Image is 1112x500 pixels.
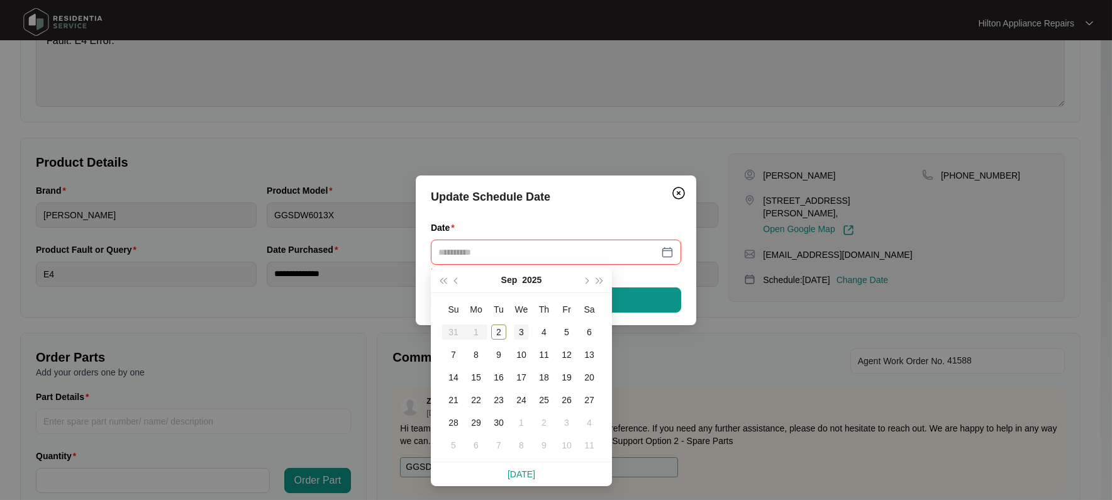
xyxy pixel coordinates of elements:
[582,392,597,408] div: 27
[510,343,533,366] td: 2025-09-10
[578,321,601,343] td: 2025-09-06
[555,343,578,366] td: 2025-09-12
[533,321,555,343] td: 2025-09-04
[537,415,552,430] div: 2
[431,188,681,206] div: Update Schedule Date
[533,389,555,411] td: 2025-09-25
[491,325,506,340] div: 2
[578,343,601,366] td: 2025-09-13
[537,392,552,408] div: 25
[487,343,510,366] td: 2025-09-09
[442,366,465,389] td: 2025-09-14
[555,411,578,434] td: 2025-10-03
[578,411,601,434] td: 2025-10-04
[465,411,487,434] td: 2025-09-29
[491,415,506,430] div: 30
[442,343,465,366] td: 2025-09-07
[559,438,574,453] div: 10
[501,267,518,292] button: Sep
[469,392,484,408] div: 22
[510,321,533,343] td: 2025-09-03
[491,370,506,385] div: 16
[533,343,555,366] td: 2025-09-11
[522,267,542,292] button: 2025
[446,415,461,430] div: 28
[559,415,574,430] div: 3
[446,438,461,453] div: 5
[487,298,510,321] th: Tu
[582,415,597,430] div: 4
[582,370,597,385] div: 20
[442,389,465,411] td: 2025-09-21
[559,347,574,362] div: 12
[555,321,578,343] td: 2025-09-05
[514,438,529,453] div: 8
[487,366,510,389] td: 2025-09-16
[465,389,487,411] td: 2025-09-22
[533,366,555,389] td: 2025-09-18
[578,434,601,457] td: 2025-10-11
[465,434,487,457] td: 2025-10-06
[582,325,597,340] div: 6
[514,347,529,362] div: 10
[487,434,510,457] td: 2025-10-07
[514,392,529,408] div: 24
[465,366,487,389] td: 2025-09-15
[514,370,529,385] div: 17
[510,411,533,434] td: 2025-10-01
[469,370,484,385] div: 15
[491,392,506,408] div: 23
[510,366,533,389] td: 2025-09-17
[578,389,601,411] td: 2025-09-27
[446,347,461,362] div: 7
[431,265,681,279] div: Please enter your date.
[514,325,529,340] div: 3
[578,298,601,321] th: Sa
[555,389,578,411] td: 2025-09-26
[533,434,555,457] td: 2025-10-09
[487,411,510,434] td: 2025-09-30
[537,347,552,362] div: 11
[669,183,689,203] button: Close
[582,347,597,362] div: 13
[442,298,465,321] th: Su
[487,389,510,411] td: 2025-09-23
[438,245,659,259] input: Date
[446,392,461,408] div: 21
[510,434,533,457] td: 2025-10-08
[510,389,533,411] td: 2025-09-24
[442,434,465,457] td: 2025-10-05
[465,298,487,321] th: Mo
[578,366,601,389] td: 2025-09-20
[537,438,552,453] div: 9
[491,438,506,453] div: 7
[446,370,461,385] div: 14
[533,411,555,434] td: 2025-10-02
[559,392,574,408] div: 26
[671,186,686,201] img: closeCircle
[491,347,506,362] div: 9
[508,469,535,479] a: [DATE]
[533,298,555,321] th: Th
[555,298,578,321] th: Fr
[582,438,597,453] div: 11
[555,366,578,389] td: 2025-09-19
[442,411,465,434] td: 2025-09-28
[465,343,487,366] td: 2025-09-08
[431,221,460,234] label: Date
[559,370,574,385] div: 19
[555,434,578,457] td: 2025-10-10
[469,438,484,453] div: 6
[514,415,529,430] div: 1
[537,370,552,385] div: 18
[487,321,510,343] td: 2025-09-02
[537,325,552,340] div: 4
[469,415,484,430] div: 29
[559,325,574,340] div: 5
[469,347,484,362] div: 8
[510,298,533,321] th: We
